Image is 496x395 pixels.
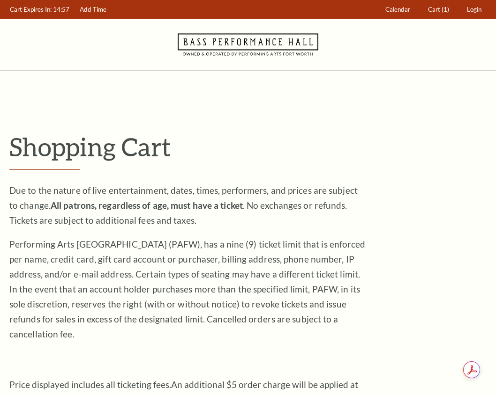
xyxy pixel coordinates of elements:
[9,132,487,162] p: Shopping Cart
[53,6,69,13] span: 14:57
[51,200,243,211] strong: All patrons, regardless of age, must have a ticket
[381,0,415,19] a: Calendar
[442,6,449,13] span: (1)
[467,6,481,13] span: Login
[424,0,454,19] a: Cart (1)
[463,0,486,19] a: Login
[385,6,410,13] span: Calendar
[428,6,440,13] span: Cart
[10,6,52,13] span: Cart Expires In:
[75,0,111,19] a: Add Time
[9,237,366,342] p: Performing Arts [GEOGRAPHIC_DATA] (PAFW), has a nine (9) ticket limit that is enforced per name, ...
[9,185,358,226] span: Due to the nature of live entertainment, dates, times, performers, and prices are subject to chan...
